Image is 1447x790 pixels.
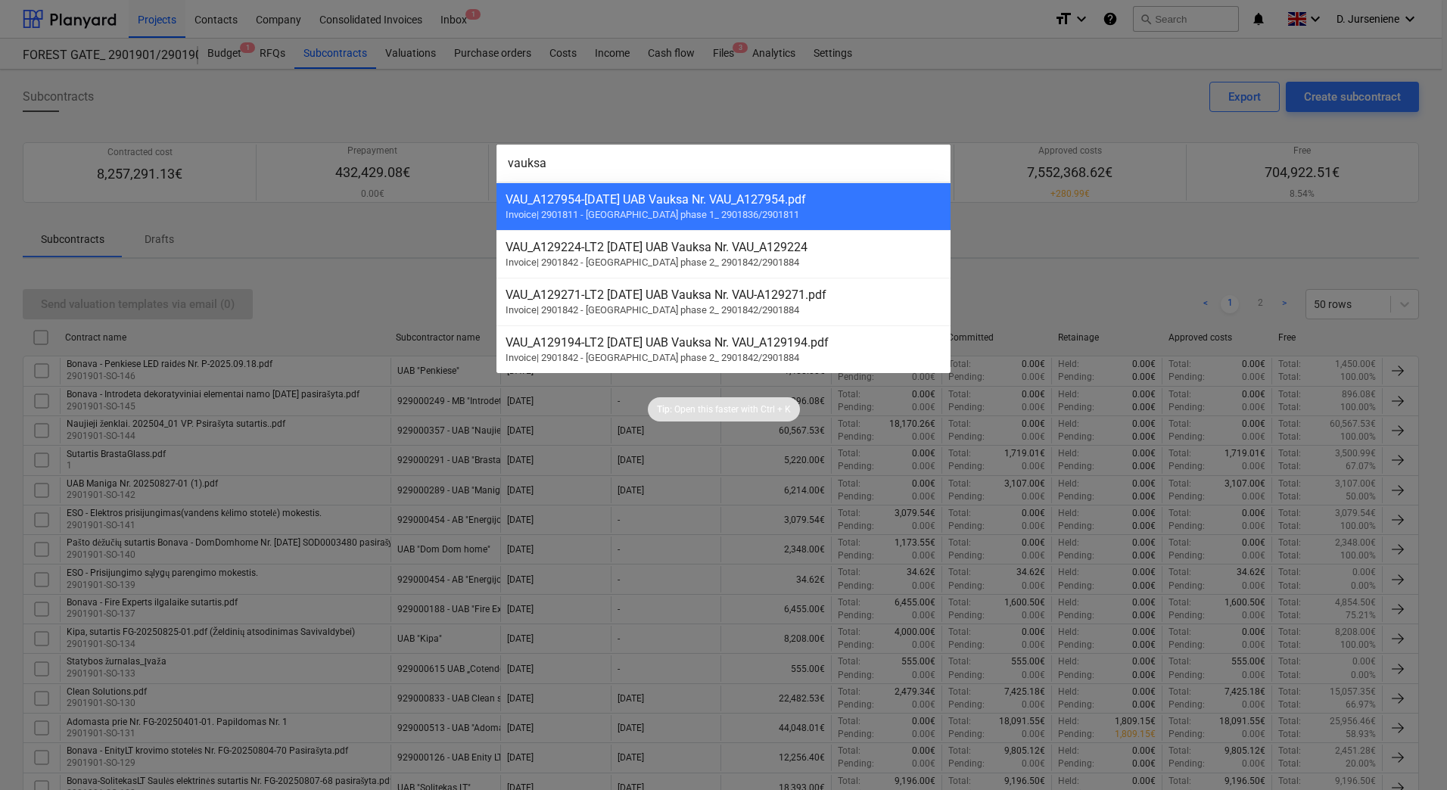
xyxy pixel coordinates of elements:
[648,397,800,421] div: Tip:Open this faster withCtrl + K
[496,182,951,230] div: VAU_A127954-[DATE] UAB Vauksa Nr. VAU_A127954.pdfInvoice| 2901811 - [GEOGRAPHIC_DATA] phase 1_ 29...
[506,352,799,363] span: Invoice | 2901842 - [GEOGRAPHIC_DATA] phase 2_ 2901842/2901884
[506,257,799,268] span: Invoice | 2901842 - [GEOGRAPHIC_DATA] phase 2_ 2901842/2901884
[496,278,951,325] div: VAU_A129271-LT2 [DATE] UAB Vauksa Nr. VAU-A129271.pdfInvoice| 2901842 - [GEOGRAPHIC_DATA] phase 2...
[761,403,791,416] p: Ctrl + K
[496,230,951,278] div: VAU_A129224-LT2 [DATE] UAB Vauksa Nr. VAU_A129224Invoice| 2901842 - [GEOGRAPHIC_DATA] phase 2_ 29...
[506,288,941,302] div: VAU_A129271 - LT2 [DATE] UAB Vauksa Nr. VAU-A129271.pdf
[496,325,951,373] div: VAU_A129194-LT2 [DATE] UAB Vauksa Nr. VAU_A129194.pdfInvoice| 2901842 - [GEOGRAPHIC_DATA] phase 2...
[506,240,941,254] div: VAU_A129224 - LT2 [DATE] UAB Vauksa Nr. VAU_A129224
[496,145,951,182] input: Search for projects, line-items, subcontracts, valuations, subcontractors...
[506,209,799,220] span: Invoice | 2901811 - [GEOGRAPHIC_DATA] phase 1_ 2901836/2901811
[506,192,941,207] div: VAU_A127954 - [DATE] UAB Vauksa Nr. VAU_A127954.pdf
[657,403,672,416] p: Tip:
[506,335,941,350] div: VAU_A129194 - LT2 [DATE] UAB Vauksa Nr. VAU_A129194.pdf
[674,403,758,416] p: Open this faster with
[1371,717,1447,790] iframe: Chat Widget
[506,304,799,316] span: Invoice | 2901842 - [GEOGRAPHIC_DATA] phase 2_ 2901842/2901884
